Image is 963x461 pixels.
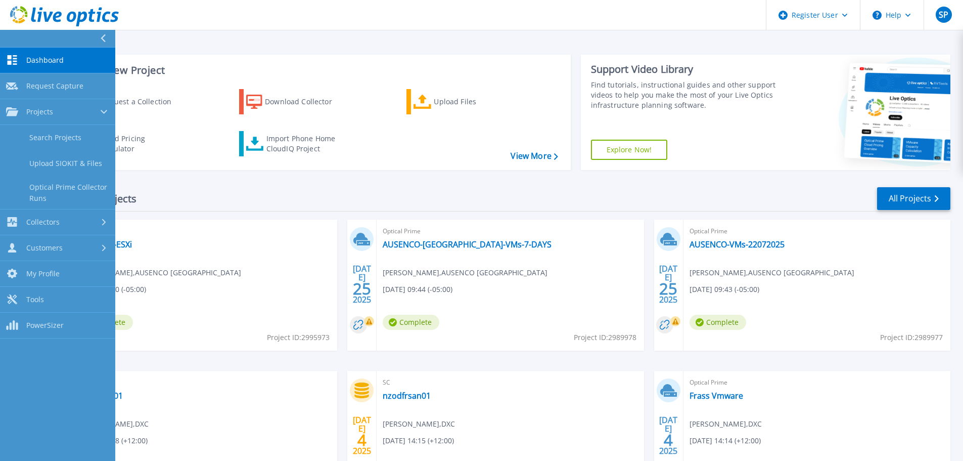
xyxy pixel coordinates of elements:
div: [DATE] 2025 [659,266,678,303]
a: nzodfrsan01 [383,391,431,401]
span: 4 [664,436,673,444]
a: Upload Files [406,89,519,114]
div: Import Phone Home CloudIQ Project [266,134,345,154]
span: Optical Prime [76,226,331,237]
a: View More [511,151,558,161]
a: Download Collector [239,89,352,114]
span: Tools [26,295,44,304]
div: Find tutorials, instructional guides and other support videos to help you make the most of your L... [591,80,779,110]
span: 25 [659,284,677,293]
a: AUSENCO-VMs-22072025 [690,239,785,249]
span: My Profile [26,269,60,278]
a: Cloud Pricing Calculator [72,131,185,156]
span: [PERSON_NAME] , DXC [690,418,762,430]
span: [DATE] 09:43 (-05:00) [690,284,759,295]
div: Support Video Library [591,63,779,76]
span: Customers [26,243,63,253]
span: Complete [690,315,746,330]
span: Project ID: 2989978 [574,332,636,343]
span: [DATE] 09:44 (-05:00) [383,284,452,295]
div: Upload Files [434,92,515,112]
span: SP [939,11,948,19]
div: Request a Collection [101,92,181,112]
a: Request a Collection [72,89,185,114]
span: [DATE] 14:14 (+12:00) [690,435,761,446]
a: Explore Now! [591,140,668,160]
h3: Start a New Project [72,65,558,76]
span: Dashboard [26,56,64,65]
span: [PERSON_NAME] , AUSENCO [GEOGRAPHIC_DATA] [76,267,241,278]
div: Cloud Pricing Calculator [99,134,180,154]
span: Project ID: 2989977 [880,332,943,343]
span: PowerSizer [26,321,64,330]
span: [PERSON_NAME] , DXC [383,418,455,430]
span: Complete [383,315,439,330]
span: Project ID: 2995973 [267,332,330,343]
span: 25 [353,284,371,293]
span: Projects [26,107,53,116]
span: [PERSON_NAME] , AUSENCO [GEOGRAPHIC_DATA] [383,267,547,278]
div: [DATE] 2025 [352,417,372,454]
span: Optical Prime [690,226,944,237]
span: Collectors [26,218,60,227]
span: SC [383,377,637,388]
span: SC [76,377,331,388]
span: 4 [357,436,366,444]
div: [DATE] 2025 [352,266,372,303]
a: AUSENCO-[GEOGRAPHIC_DATA]-VMs-7-DAYS [383,239,552,249]
span: Request Capture [26,81,83,91]
div: Download Collector [265,92,346,112]
span: [PERSON_NAME] , AUSENCO [GEOGRAPHIC_DATA] [690,267,854,278]
a: Frass Vmware [690,391,743,401]
div: [DATE] 2025 [659,417,678,454]
span: Optical Prime [690,377,944,388]
span: [DATE] 14:15 (+12:00) [383,435,454,446]
a: All Projects [877,187,950,210]
span: Optical Prime [383,226,637,237]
